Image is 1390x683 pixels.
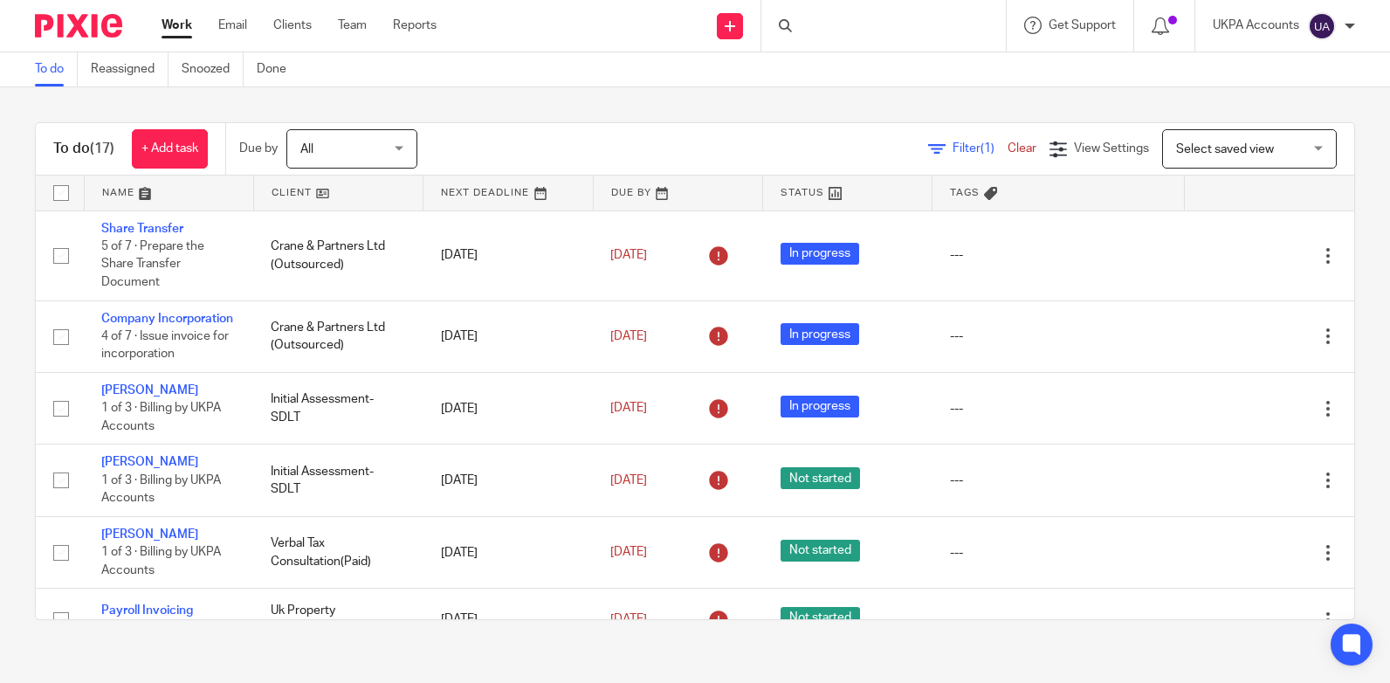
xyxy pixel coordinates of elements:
[423,589,593,651] td: [DATE]
[423,210,593,300] td: [DATE]
[1213,17,1299,34] p: UKPA Accounts
[101,456,198,468] a: [PERSON_NAME]
[253,445,423,516] td: Initial Assessment- SDLT
[101,474,221,505] span: 1 of 3 · Billing by UKPA Accounts
[90,141,114,155] span: (17)
[101,403,221,433] span: 1 of 3 · Billing by UKPA Accounts
[132,129,208,169] a: + Add task
[218,17,247,34] a: Email
[101,384,198,397] a: [PERSON_NAME]
[35,14,122,38] img: Pixie
[253,589,423,651] td: Uk Property Accountants Ltd
[257,52,299,86] a: Done
[101,223,183,235] a: Share Transfer
[423,445,593,516] td: [DATE]
[273,17,312,34] a: Clients
[610,403,647,415] span: [DATE]
[253,300,423,372] td: Crane & Partners Ltd (Outsourced)
[1049,19,1116,31] span: Get Support
[423,300,593,372] td: [DATE]
[300,143,313,155] span: All
[781,396,859,417] span: In progress
[338,17,367,34] a: Team
[950,246,1167,264] div: ---
[950,188,980,197] span: Tags
[101,528,198,541] a: [PERSON_NAME]
[781,243,859,265] span: In progress
[950,544,1167,562] div: ---
[53,140,114,158] h1: To do
[101,330,229,361] span: 4 of 7 · Issue invoice for incorporation
[981,142,994,155] span: (1)
[253,516,423,588] td: Verbal Tax Consultation(Paid)
[950,611,1167,628] div: ---
[101,604,193,617] a: Payroll Invoicing
[393,17,437,34] a: Reports
[253,373,423,445] td: Initial Assessment- SDLT
[781,323,859,345] span: In progress
[423,516,593,588] td: [DATE]
[253,210,423,300] td: Crane & Partners Ltd (Outsourced)
[781,540,860,562] span: Not started
[101,240,204,288] span: 5 of 7 · Prepare the Share Transfer Document
[101,313,233,325] a: Company Incorporation
[950,328,1167,345] div: ---
[101,547,221,577] span: 1 of 3 · Billing by UKPA Accounts
[1074,142,1149,155] span: View Settings
[781,607,860,629] span: Not started
[781,467,860,489] span: Not started
[610,330,647,342] span: [DATE]
[1008,142,1036,155] a: Clear
[1308,12,1336,40] img: svg%3E
[239,140,278,157] p: Due by
[610,613,647,625] span: [DATE]
[1176,143,1274,155] span: Select saved view
[182,52,244,86] a: Snoozed
[610,547,647,559] span: [DATE]
[35,52,78,86] a: To do
[610,249,647,261] span: [DATE]
[953,142,1008,155] span: Filter
[91,52,169,86] a: Reassigned
[950,400,1167,417] div: ---
[950,472,1167,489] div: ---
[610,474,647,486] span: [DATE]
[423,373,593,445] td: [DATE]
[162,17,192,34] a: Work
